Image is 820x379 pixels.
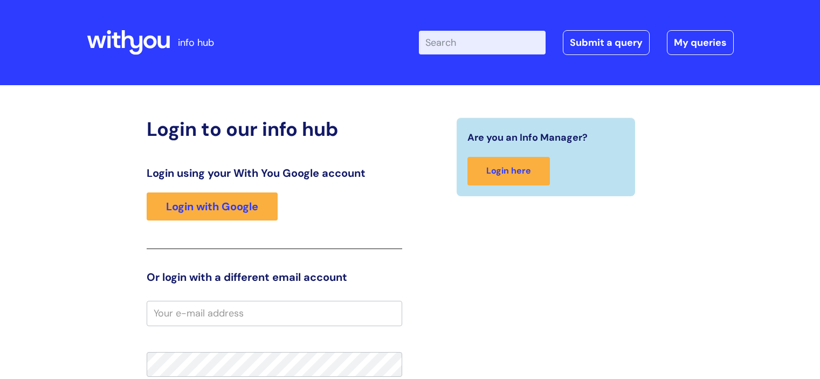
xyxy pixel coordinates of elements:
[147,301,402,326] input: Your e-mail address
[178,34,214,51] p: info hub
[147,192,278,220] a: Login with Google
[467,157,550,185] a: Login here
[667,30,734,55] a: My queries
[147,271,402,284] h3: Or login with a different email account
[419,31,546,54] input: Search
[467,129,588,146] span: Are you an Info Manager?
[147,167,402,180] h3: Login using your With You Google account
[147,118,402,141] h2: Login to our info hub
[563,30,650,55] a: Submit a query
